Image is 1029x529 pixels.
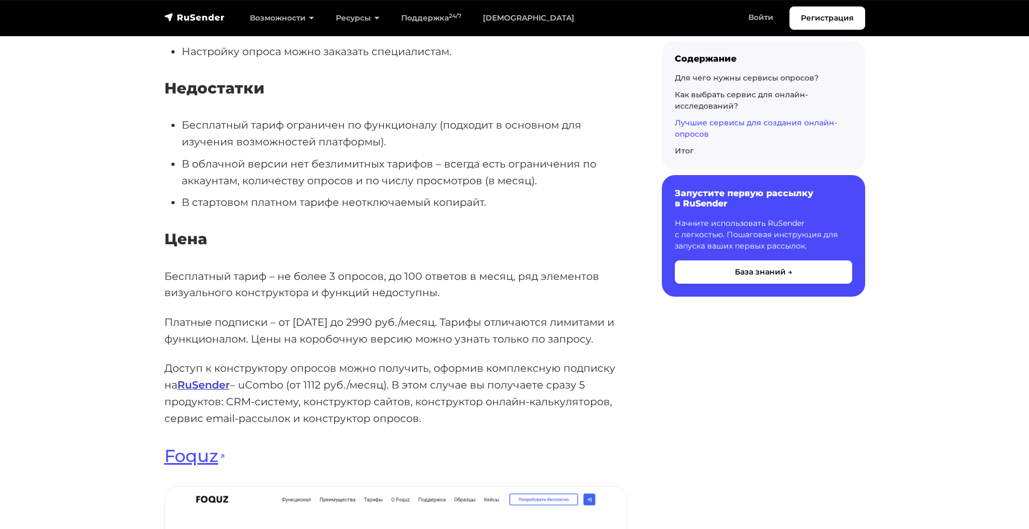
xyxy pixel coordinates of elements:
[182,156,627,189] li: В облачной версии нет безлимитных тарифов – всегда есть ограничения по аккаунтам, количеству опро...
[738,6,784,29] a: Войти
[325,7,390,29] a: Ресурсы
[789,6,865,30] a: Регистрация
[675,260,852,284] button: База знаний →
[164,79,627,98] h4: Недостатки
[239,7,325,29] a: Возможности
[164,12,225,23] img: RuSender
[164,230,627,249] h4: Цена
[675,73,819,83] a: Для чего нужны сервисы опросов?
[449,12,461,19] sup: 24/7
[675,146,694,156] a: Итог
[662,175,865,296] a: Запустите первую рассылку в RuSender Начните использовать RuSender с легкостью. Пошаговая инструк...
[182,194,627,211] li: В стартовом платном тарифе неотключаемый копирайт.
[675,188,852,209] h6: Запустите первую рассылку в RuSender
[164,268,627,301] p: Бесплатный тариф – не более 3 опросов, до 100 ответов в месяц, ряд элементов визуального конструк...
[164,360,627,426] p: Доступ к конструктору опросов можно получить, оформив комплексную подписку на – uCombo (от 1112 р...
[182,117,627,150] li: Бесплатный тариф ограничен по функционалу (подходит в основном для изучения возможностей платформы).
[177,378,230,391] a: RuSender
[182,43,627,60] li: Настройку опроса можно заказать специалистам.
[164,314,627,347] p: Платные подписки – от [DATE] до 2990 руб./месяц. Тарифы отличаются лимитами и функционалом. Цены ...
[390,7,472,29] a: Поддержка24/7
[675,218,852,252] p: Начните использовать RuSender с легкостью. Пошаговая инструкция для запуска ваших первых рассылок.
[675,53,852,64] div: Содержание
[675,90,808,111] a: Как выбрать сервис для онлайн-исследований?
[472,7,585,29] a: [DEMOGRAPHIC_DATA]
[675,118,837,139] a: Лучшие сервисы для создания онлайн-опросов
[164,445,225,466] a: Foquz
